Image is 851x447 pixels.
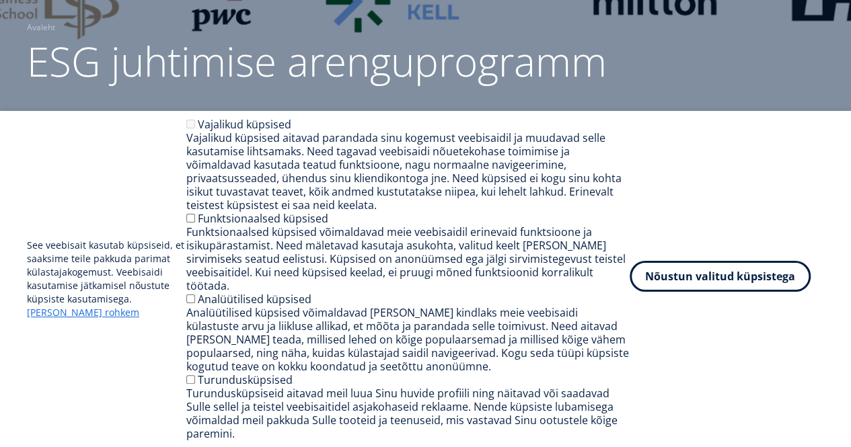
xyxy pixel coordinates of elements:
label: Vajalikud küpsised [198,117,291,132]
label: Turundusküpsised [198,372,293,387]
div: Turundusküpsiseid aitavad meil luua Sinu huvide profiili ning näitavad või saadavad Sulle sellel ... [186,387,630,440]
label: Funktsionaalsed küpsised [198,211,328,226]
button: Nõustun valitud küpsistega [630,261,811,292]
div: Funktsionaalsed küpsised võimaldavad meie veebisaidil erinevaid funktsioone ja isikupärastamist. ... [186,225,630,292]
div: Vajalikud küpsised aitavad parandada sinu kogemust veebisaidil ja muudavad selle kasutamise lihts... [186,131,630,212]
label: Analüütilised küpsised [198,292,311,307]
a: Avaleht [27,21,55,34]
span: ESG juhtimise arenguprogramm [27,34,607,89]
div: Analüütilised küpsised võimaldavad [PERSON_NAME] kindlaks meie veebisaidi külastuste arvu ja liik... [186,306,630,373]
a: [PERSON_NAME] rohkem [27,306,139,319]
p: See veebisait kasutab küpsiseid, et saaksime teile pakkuda parimat külastajakogemust. Veebisaidi ... [27,239,186,319]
